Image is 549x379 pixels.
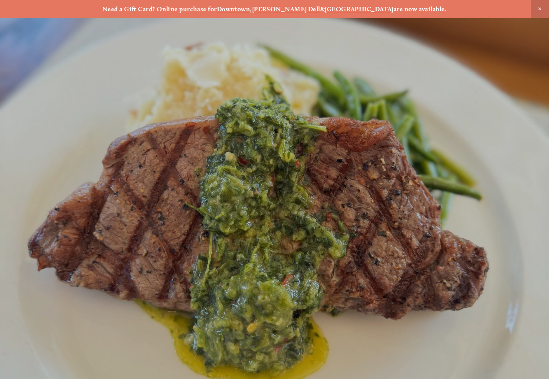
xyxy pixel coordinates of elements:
strong: are now available. [394,5,447,13]
a: [GEOGRAPHIC_DATA] [325,5,394,13]
a: Downtown [217,5,250,13]
strong: & [320,5,325,13]
strong: Need a Gift Card? Online purchase for [102,5,217,13]
strong: , [250,5,252,13]
a: [PERSON_NAME] Dell [252,5,320,13]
